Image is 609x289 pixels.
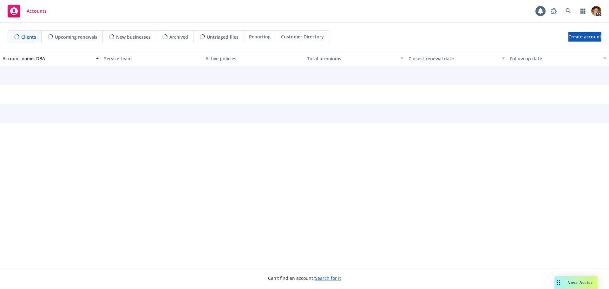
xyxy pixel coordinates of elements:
button: Active policies [203,51,304,66]
div: Service team [104,55,200,62]
span: Reporting [249,33,271,40]
button: Nova Assist [554,276,598,289]
span: Customer Directory [281,33,324,40]
button: Follow up date [507,51,609,66]
button: Total premiums [304,51,406,66]
button: Closest renewal date [406,51,507,66]
span: Can't find an account? [268,275,341,281]
span: Upcoming renewals [55,34,97,40]
a: Search for it [315,275,341,281]
div: Closest renewal date [409,55,498,62]
div: Drag to move [554,276,562,289]
div: Follow up date [510,55,599,62]
span: Archived [169,34,188,40]
img: photo [591,6,601,16]
a: Accounts [5,2,49,20]
div: Active policies [206,55,302,62]
a: Switch app [577,5,589,17]
span: Nova Assist [567,280,593,285]
span: New businesses [116,34,151,40]
span: Clients [21,34,36,40]
span: Untriaged files [207,34,239,40]
span: Accounts [27,9,47,14]
a: Report a Bug [547,5,560,17]
div: Account name, DBA [3,55,92,62]
a: Search [562,5,575,17]
span: Create account [568,31,601,43]
div: Total premiums [307,55,396,62]
button: Service team [101,51,203,66]
a: Create account [568,32,601,42]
